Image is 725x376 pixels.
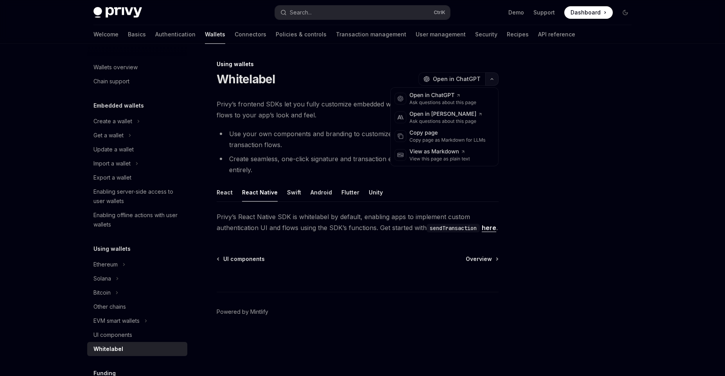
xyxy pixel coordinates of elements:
[87,60,187,74] a: Wallets overview
[508,9,524,16] a: Demo
[93,210,183,229] div: Enabling offline actions with user wallets
[418,72,485,86] button: Open in ChatGPT
[409,99,476,106] div: Ask questions about this page
[341,183,359,201] button: Flutter
[87,208,187,232] a: Enabling offline actions with user wallets
[466,255,498,263] a: Overview
[87,286,187,300] button: Toggle Bitcoin section
[290,8,312,17] div: Search...
[93,244,131,254] h5: Using wallets
[93,302,126,311] div: Other chains
[434,9,445,16] span: Ctrl K
[310,183,332,201] button: Android
[87,314,187,328] button: Toggle EVM smart wallets section
[87,157,187,171] button: Toggle Import a wallet section
[93,145,134,154] div: Update a wallet
[87,114,187,128] button: Toggle Create a wallet section
[87,257,187,272] button: Toggle Ethereum section
[242,183,278,201] button: React Native
[336,25,406,44] a: Transaction management
[87,272,187,286] button: Toggle Solana section
[217,183,233,201] button: React
[217,99,499,121] span: Privy’s frontend SDKs let you fully customize embedded wallet experiences. Match wallet flows to ...
[93,187,183,206] div: Enabling server-side access to user wallets
[87,300,187,314] a: Other chains
[93,173,131,182] div: Export a wallet
[93,260,118,269] div: Ethereum
[93,117,132,126] div: Create a wallet
[276,25,327,44] a: Policies & controls
[93,7,142,18] img: dark logo
[93,25,118,44] a: Welcome
[155,25,196,44] a: Authentication
[433,75,481,83] span: Open in ChatGPT
[275,5,450,20] button: Open search
[416,25,466,44] a: User management
[409,156,470,162] div: View this page as plain text
[409,137,486,143] div: Copy page as Markdown for LLMs
[87,128,187,142] button: Toggle Get a wallet section
[235,25,266,44] a: Connectors
[93,274,111,283] div: Solana
[87,142,187,157] a: Update a wallet
[217,153,499,175] li: Create seamless, one-click signature and transaction experiences by disabling modals entirely.
[93,101,144,110] h5: Embedded wallets
[93,288,111,297] div: Bitcoin
[287,183,301,201] button: Swift
[482,224,496,232] a: here
[87,185,187,208] a: Enabling server-side access to user wallets
[87,328,187,342] a: UI components
[217,128,499,150] li: Use your own components and branding to customize wallet creation, signing, and transaction flows.
[475,25,497,44] a: Security
[87,342,187,356] a: Whitelabel
[533,9,555,16] a: Support
[93,159,131,168] div: Import a wallet
[93,316,140,326] div: EVM smart wallets
[217,60,499,68] div: Using wallets
[87,171,187,185] a: Export a wallet
[409,92,476,99] div: Open in ChatGPT
[93,131,124,140] div: Get a wallet
[223,255,265,263] span: UI components
[217,211,499,233] span: Privy’s React Native SDK is whitelabel by default, enabling apps to implement custom authenticati...
[507,25,529,44] a: Recipes
[409,129,486,137] div: Copy page
[409,148,470,156] div: View as Markdown
[571,9,601,16] span: Dashboard
[128,25,146,44] a: Basics
[93,77,129,86] div: Chain support
[93,63,138,72] div: Wallets overview
[538,25,575,44] a: API reference
[427,224,480,232] code: sendTransaction
[93,330,132,340] div: UI components
[87,74,187,88] a: Chain support
[409,118,483,124] div: Ask questions about this page
[217,72,275,86] h1: Whitelabel
[93,344,123,354] div: Whitelabel
[205,25,225,44] a: Wallets
[217,308,268,316] a: Powered by Mintlify
[409,110,483,118] div: Open in [PERSON_NAME]
[466,255,492,263] span: Overview
[217,255,265,263] a: UI components
[369,183,383,201] button: Unity
[564,6,613,19] a: Dashboard
[619,6,632,19] button: Toggle dark mode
